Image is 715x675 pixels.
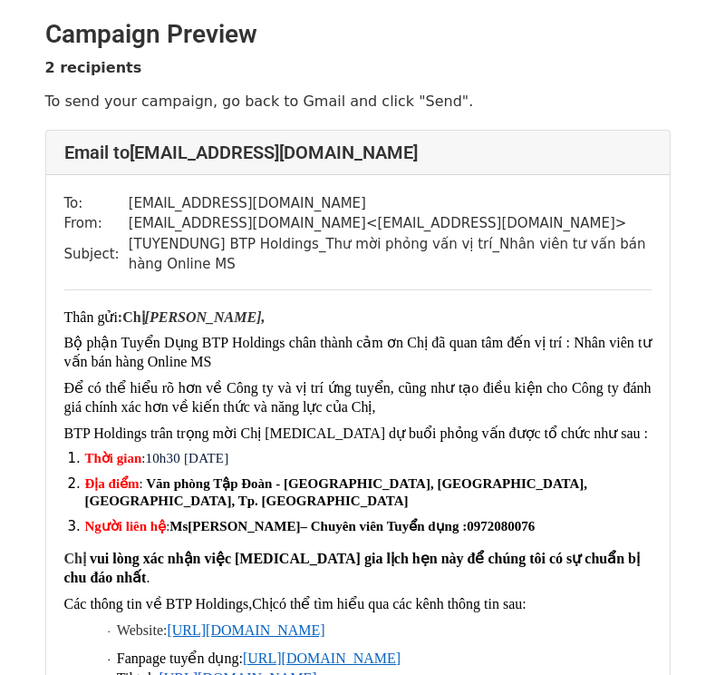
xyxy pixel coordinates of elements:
span: Bộ phận Tuyển Dụng BTP Holdings chân thành cảm ơn Chị đã quan tâm đến vị trí : Nhân viên tư vấn b... [64,335,652,369]
span: : [141,451,145,465]
strong: Chị [64,551,86,566]
span: BTP Holdings trân trọng mời Chị [MEDICAL_DATA] dự buổi phỏng vấn được tổ chức như sau : [64,426,649,441]
span: Fanpage tuyển dụng: [117,651,243,666]
span: Địa điểm [85,476,140,491]
a: [URL][DOMAIN_NAME] [243,651,401,666]
span: Thời gian [85,451,142,465]
a: [URL][DOMAIN_NAME] [167,622,324,638]
span: 10h30 [DATE] [145,451,228,465]
span: vui lòng xác nhận việc [MEDICAL_DATA] gia lịch hẹn này để chúng tôi có sự chuẩn bị chu đáo nhất [64,551,641,585]
td: [EMAIL_ADDRESS][DOMAIN_NAME] [129,193,652,214]
strong: Chị [122,309,144,325]
td: [EMAIL_ADDRESS][DOMAIN_NAME] < [EMAIL_ADDRESS][DOMAIN_NAME] > [129,213,652,234]
strong: [PERSON_NAME], [145,309,266,325]
span: · [108,652,111,666]
td: Subject: [64,234,129,275]
h4: Email to [EMAIL_ADDRESS][DOMAIN_NAME] [64,142,652,163]
span: · [108,624,111,638]
span: : [166,519,188,533]
span: Để có thể hiểu rõ hơn về Công ty và vị trí ứng tuyển, cũng như tạo điều kiện cho Công ty đánh giá... [64,380,652,415]
span: có thể tìm hiểu qua các kênh thông tin sau: [273,596,527,611]
td: [TUYENDUNG] BTP Holdings_Thư mời phỏng vấn vị trí_Nhân viên tư vấn bán hàng Online MS [129,234,652,275]
p: To send your campaign, go back to Gmail and click "Send". [45,92,671,111]
h2: Campaign Preview [45,19,671,50]
span: Các thông tin về BTP Holdings, [64,596,253,611]
span: Thân gửi [64,309,118,325]
span: Người liên hệ [85,519,167,533]
strong: : [118,309,122,325]
span: : [140,476,147,491]
span: . [146,570,150,585]
span: Website: [117,622,168,638]
strong: [PERSON_NAME] [188,519,300,533]
td: From: [64,213,129,234]
strong: 0972080076 [467,519,535,533]
td: To: [64,193,129,214]
span: Chị [252,596,273,611]
strong: 2 recipients [45,59,142,76]
strong: Văn phòng Tập Đoàn - [GEOGRAPHIC_DATA], [GEOGRAPHIC_DATA], [GEOGRAPHIC_DATA], Tp. [GEOGRAPHIC_DATA] [85,476,588,509]
strong: – Chuyên viên Tuyển dụng : [301,519,468,533]
strong: Ms [169,519,188,533]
